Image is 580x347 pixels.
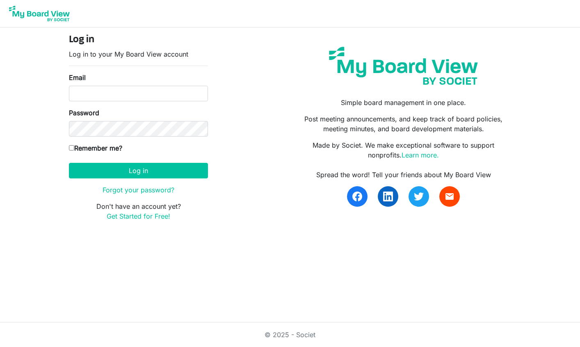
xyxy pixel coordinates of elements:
label: Email [69,73,86,82]
img: facebook.svg [352,192,362,201]
span: email [445,192,454,201]
p: Post meeting announcements, and keep track of board policies, meeting minutes, and board developm... [296,114,511,134]
img: twitter.svg [414,192,424,201]
a: Learn more. [402,151,439,159]
input: Remember me? [69,145,74,151]
label: Password [69,108,99,118]
p: Don't have an account yet? [69,201,208,221]
label: Remember me? [69,143,122,153]
a: Get Started for Free! [107,212,170,220]
a: Forgot your password? [103,186,174,194]
p: Log in to your My Board View account [69,49,208,59]
img: my-board-view-societ.svg [323,41,484,91]
p: Simple board management in one place. [296,98,511,107]
h4: Log in [69,34,208,46]
img: My Board View Logo [7,3,72,24]
div: Spread the word! Tell your friends about My Board View [296,170,511,180]
a: email [439,186,460,207]
button: Log in [69,163,208,178]
img: linkedin.svg [383,192,393,201]
a: © 2025 - Societ [265,331,315,339]
p: Made by Societ. We make exceptional software to support nonprofits. [296,140,511,160]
